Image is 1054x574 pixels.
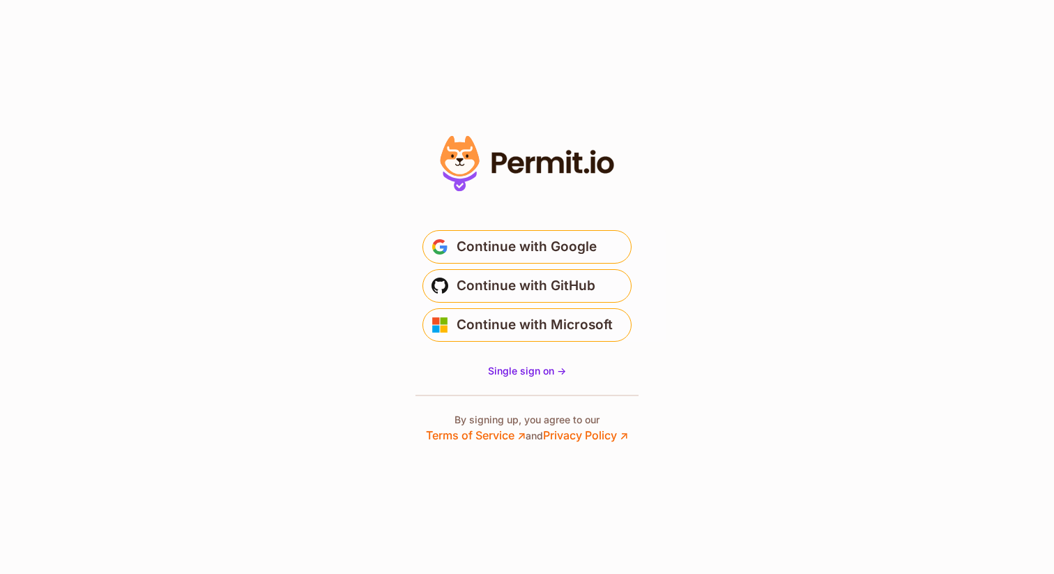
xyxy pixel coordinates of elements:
[457,275,595,297] span: Continue with GitHub
[488,364,566,378] a: Single sign on ->
[426,413,628,444] p: By signing up, you agree to our and
[457,314,613,336] span: Continue with Microsoft
[543,428,628,442] a: Privacy Policy ↗
[422,269,632,303] button: Continue with GitHub
[426,428,526,442] a: Terms of Service ↗
[422,308,632,342] button: Continue with Microsoft
[422,230,632,264] button: Continue with Google
[457,236,597,258] span: Continue with Google
[488,365,566,377] span: Single sign on ->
